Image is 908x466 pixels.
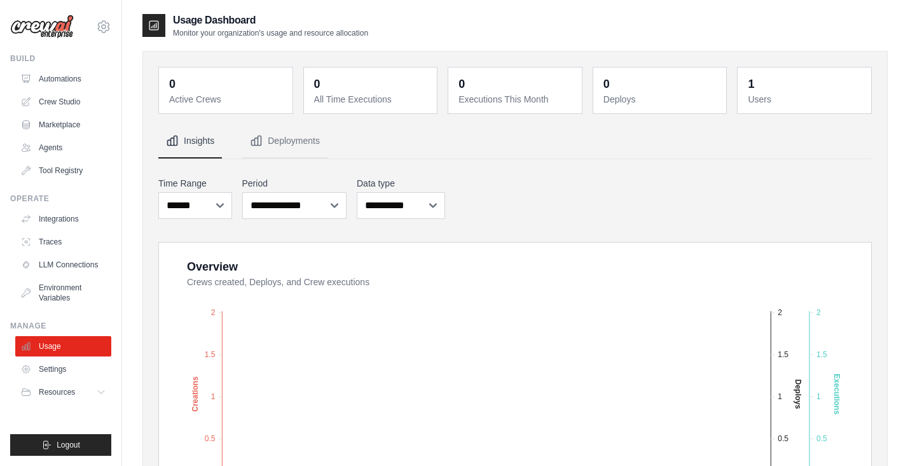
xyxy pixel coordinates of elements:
a: Tool Registry [15,160,111,181]
button: Logout [10,434,111,456]
label: Data type [357,177,445,190]
dt: All Time Executions [314,93,430,106]
tspan: 2 [211,308,216,317]
tspan: 1 [211,392,216,401]
dt: Crews created, Deploys, and Crew executions [187,276,856,288]
tspan: 0.5 [778,434,788,443]
dt: Active Crews [169,93,285,106]
a: Agents [15,138,111,158]
p: Monitor your organization's usage and resource allocation [173,28,368,38]
text: Deploys [794,379,802,409]
a: Usage [15,336,111,357]
span: Resources [39,387,75,397]
a: Crew Studio [15,92,111,112]
dt: Deploys [603,93,719,106]
label: Time Range [158,177,232,190]
a: Environment Variables [15,278,111,308]
tspan: 1 [816,392,821,401]
a: Settings [15,359,111,379]
tspan: 2 [816,308,821,317]
span: Logout [57,440,80,450]
div: Operate [10,194,111,204]
div: 1 [748,75,754,93]
a: Integrations [15,209,111,229]
a: LLM Connections [15,255,111,275]
tspan: 1.5 [205,350,216,359]
tspan: 1.5 [816,350,827,359]
div: 0 [458,75,465,93]
tspan: 1 [778,392,782,401]
tspan: 2 [778,308,782,317]
div: Overview [187,258,238,276]
div: 0 [314,75,320,93]
button: Deployments [242,124,327,159]
tspan: 1.5 [778,350,788,359]
a: Marketplace [15,115,111,135]
dt: Users [748,93,863,106]
button: Insights [158,124,222,159]
button: Resources [15,382,111,402]
tspan: 0.5 [816,434,827,443]
nav: Tabs [158,124,872,159]
div: Build [10,53,111,64]
text: Executions [832,374,841,414]
text: Creations [191,376,200,412]
dt: Executions This Month [458,93,574,106]
label: Period [242,177,347,190]
a: Automations [15,69,111,89]
a: Traces [15,232,111,252]
div: Manage [10,321,111,331]
h2: Usage Dashboard [173,13,368,28]
div: 0 [603,75,610,93]
tspan: 0.5 [205,434,216,443]
div: 0 [169,75,175,93]
img: Logo [10,15,74,39]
